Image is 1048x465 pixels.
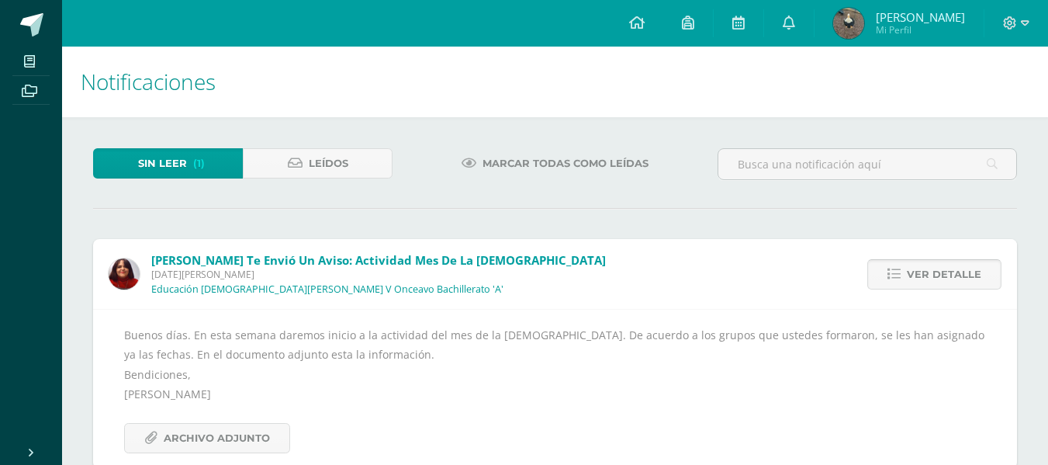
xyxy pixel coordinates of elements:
span: Ver detalle [907,260,981,289]
a: Sin leer(1) [93,148,243,179]
p: Educación [DEMOGRAPHIC_DATA][PERSON_NAME] V Onceavo Bachillerato 'A' [151,283,503,296]
input: Busca una notificación aquí [718,149,1016,179]
span: [PERSON_NAME] te envió un aviso: Actividad mes de la [DEMOGRAPHIC_DATA] [151,252,606,268]
a: Marcar todas como leídas [442,148,668,179]
span: Mi Perfil [876,23,965,36]
span: [DATE][PERSON_NAME] [151,268,606,281]
img: 5bb1a44df6f1140bb573547ac59d95bf.png [109,259,140,290]
a: Leídos [243,148,393,179]
span: Archivo Adjunto [164,424,270,453]
span: Sin leer [138,149,187,178]
span: [PERSON_NAME] [876,9,965,25]
a: Archivo Adjunto [124,423,290,453]
div: Buenos días. En esta semana daremos inicio a la actividad del mes de la [DEMOGRAPHIC_DATA]. De ac... [124,325,986,453]
span: (1) [193,149,205,178]
span: Marcar todas como leídas [482,149,649,178]
span: Notificaciones [81,67,216,96]
span: Leídos [309,149,348,178]
img: cda4ca2107ef92bdb77e9bf5b7713d7b.png [833,8,864,39]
